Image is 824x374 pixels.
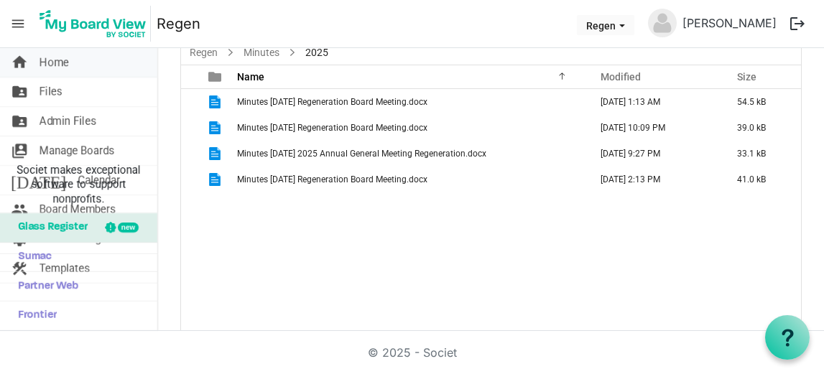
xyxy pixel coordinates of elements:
span: Societ makes exceptional software to support nonprofits. [6,163,151,206]
td: Minutes 2025-01-27 Regeneration Board Meeting.docx is template cell column header Name [233,89,585,115]
span: Minutes [DATE] 2025 Annual General Meeting Regeneration.docx [237,149,486,159]
td: is template cell column header type [200,115,233,141]
td: is template cell column header type [200,141,233,167]
a: Regen [157,9,200,38]
button: Regen dropdownbutton [577,15,634,35]
span: folder_shared [11,107,28,136]
a: Regen [187,44,221,62]
td: Minutes 2025-05-26 2025 Annual General Meeting Regeneration.docx is template cell column header Name [233,141,585,167]
span: Manage Boards [40,136,114,165]
td: 41.0 kB is template cell column header Size [722,167,801,192]
td: May 15, 2025 10:09 PM column header Modified [585,115,722,141]
span: Home [40,48,69,77]
td: March 25, 2025 1:13 AM column header Modified [585,89,722,115]
td: checkbox [181,115,200,141]
button: logout [782,9,813,39]
td: Minutes 2025-03-31 Regeneration Board Meeting.docx is template cell column header Name [233,115,585,141]
span: Minutes [DATE] Regeneration Board Meeting.docx [237,123,427,133]
span: menu [4,10,32,37]
td: July 06, 2025 9:27 PM column header Modified [585,141,722,167]
td: checkbox [181,89,200,115]
td: 39.0 kB is template cell column header Size [722,115,801,141]
span: Frontier [11,301,57,330]
span: Partner Web [11,272,78,301]
span: Admin Files [40,107,96,136]
img: no-profile-picture.svg [648,9,677,37]
span: home [11,48,28,77]
td: checkbox [181,141,200,167]
div: new [118,223,139,233]
a: Minutes [241,44,282,62]
td: July 14, 2025 2:13 PM column header Modified [585,167,722,192]
span: folder_shared [11,78,28,106]
td: checkbox [181,167,200,192]
td: 54.5 kB is template cell column header Size [722,89,801,115]
img: My Board View Logo [35,6,151,42]
span: Minutes [DATE] Regeneration Board Meeting.docx [237,174,427,184]
span: Glass Register [11,213,88,242]
td: 33.1 kB is template cell column header Size [722,141,801,167]
span: Files [40,78,63,106]
span: Modified [601,71,641,83]
span: switch_account [11,136,28,165]
span: 2025 [302,44,331,62]
td: is template cell column header type [200,167,233,192]
td: Minutes 2025-05-26 Regeneration Board Meeting.docx is template cell column header Name [233,167,585,192]
td: is template cell column header type [200,89,233,115]
a: © 2025 - Societ [368,345,457,360]
a: [PERSON_NAME] [677,9,782,37]
span: Sumac [11,243,52,271]
span: Minutes [DATE] Regeneration Board Meeting.docx [237,97,427,107]
span: Name [237,71,264,83]
a: My Board View Logo [35,6,157,42]
span: Size [737,71,756,83]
